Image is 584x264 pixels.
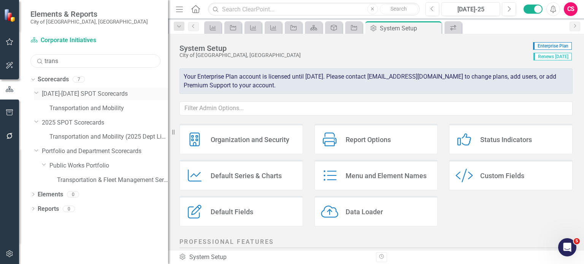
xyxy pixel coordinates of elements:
[30,36,125,45] a: Corporate Initiatives
[67,191,79,198] div: 0
[49,104,168,113] a: Transportation and Mobility
[211,171,282,180] div: Default Series & Charts
[73,76,85,83] div: 7
[42,90,168,98] a: [DATE]-[DATE] SPOT Scorecards
[49,161,168,170] a: Public Works Portfolio
[38,75,69,84] a: Scorecards
[346,171,427,180] div: Menu and Element Names
[480,171,524,180] div: Custom Fields
[57,176,168,185] a: Transportation & Fleet Management Services
[63,206,75,212] div: 0
[564,2,578,16] button: CS
[3,8,17,22] img: ClearPoint Strategy
[179,253,370,262] div: System Setup
[49,133,168,141] a: Transportation and Mobility (2025 Dept Linkage)
[42,119,168,127] a: 2025 SPOT Scorecards
[30,19,148,25] small: City of [GEOGRAPHIC_DATA], [GEOGRAPHIC_DATA]
[346,207,383,216] div: Data Loader
[390,6,407,12] span: Search
[574,238,580,244] span: 5
[179,101,573,115] input: Filter Admin Options...
[380,24,440,33] div: System Setup
[38,190,63,199] a: Elements
[558,238,576,256] iframe: Intercom live chat
[30,54,160,68] input: Search Below...
[346,135,391,144] div: Report Options
[211,207,253,216] div: Default Fields
[533,42,572,50] span: Enterprise Plan
[533,53,572,60] span: Renews [DATE]
[179,68,573,94] div: Your Enterprise Plan account is licensed until [DATE]. Please contact [EMAIL_ADDRESS][DOMAIN_NAME...
[179,52,529,58] div: City of [GEOGRAPHIC_DATA], [GEOGRAPHIC_DATA]
[179,44,529,52] div: System Setup
[380,4,418,14] button: Search
[179,238,573,248] h2: Professional Features
[38,205,59,213] a: Reports
[444,5,497,14] div: [DATE]-25
[208,3,419,16] input: Search ClearPoint...
[441,2,500,16] button: [DATE]-25
[480,135,532,144] div: Status Indicators
[42,147,168,156] a: Portfolio and Department Scorecards
[30,9,148,19] span: Elements & Reports
[211,135,289,144] div: Organization and Security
